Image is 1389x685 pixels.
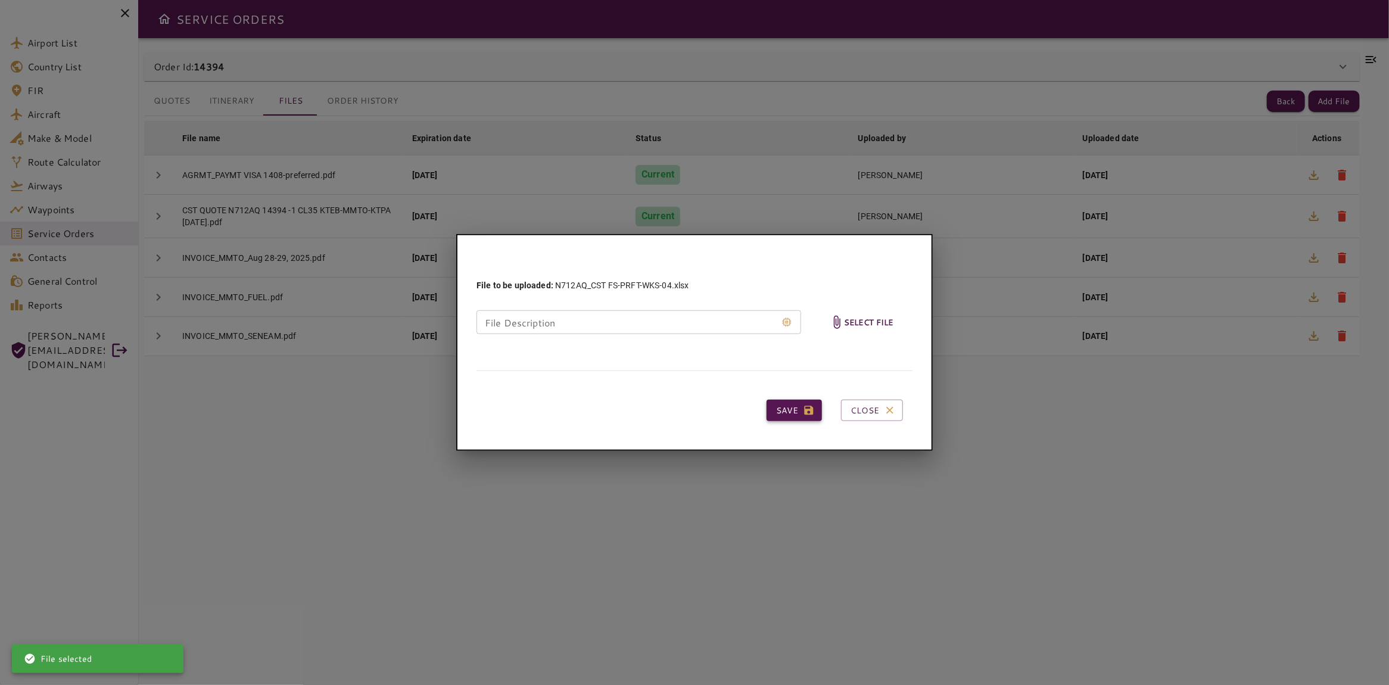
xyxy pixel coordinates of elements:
button: Save [767,400,822,422]
span: File to be uploaded: [477,281,553,290]
span: upload picture [825,293,898,351]
h6: Select file [844,315,893,329]
button: Close [841,400,903,422]
div: N712AQ_CST FS-PRFT-WKS-04.xlsx [477,279,689,291]
div: File selected [24,648,92,670]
